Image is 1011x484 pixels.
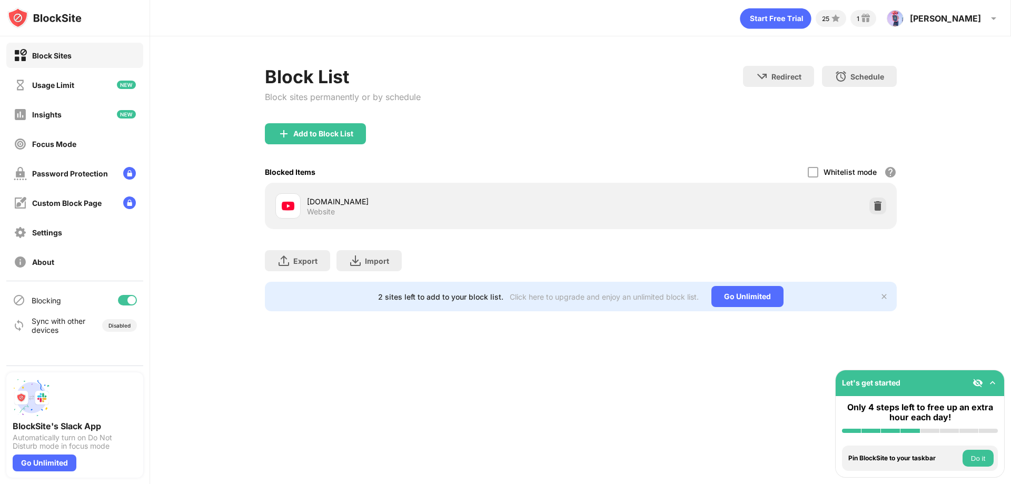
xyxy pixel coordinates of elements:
[510,292,699,301] div: Click here to upgrade and enjoy an unlimited block list.
[108,322,131,329] div: Disabled
[842,378,900,387] div: Let's get started
[13,319,25,332] img: sync-icon.svg
[265,92,421,102] div: Block sites permanently or by schedule
[117,81,136,89] img: new-icon.svg
[365,256,389,265] div: Import
[7,7,82,28] img: logo-blocksite.svg
[378,292,503,301] div: 2 sites left to add to your block list.
[859,12,872,25] img: reward-small.svg
[829,12,842,25] img: points-small.svg
[910,13,981,24] div: [PERSON_NAME]
[32,81,74,90] div: Usage Limit
[14,255,27,269] img: about-off.svg
[13,421,137,431] div: BlockSite's Slack App
[265,167,315,176] div: Blocked Items
[13,433,137,450] div: Automatically turn on Do Not Disturb mode in focus mode
[14,196,27,210] img: customize-block-page-off.svg
[32,317,86,334] div: Sync with other devices
[14,226,27,239] img: settings-off.svg
[973,378,983,388] img: eye-not-visible.svg
[307,207,335,216] div: Website
[32,169,108,178] div: Password Protection
[265,66,421,87] div: Block List
[842,402,998,422] div: Only 4 steps left to free up an extra hour each day!
[711,286,784,307] div: Go Unlimited
[123,167,136,180] img: lock-menu.svg
[307,196,581,207] div: [DOMAIN_NAME]
[14,108,27,121] img: insights-off.svg
[293,130,353,138] div: Add to Block List
[987,378,998,388] img: omni-setup-toggle.svg
[282,200,294,212] img: favicons
[14,167,27,180] img: password-protection-off.svg
[887,10,904,27] img: ACg8ocKndPFluWKoqj-yerbIbmRJ173w-s0RZfj_9wDf25KoeeIBamA=s96-c
[117,110,136,118] img: new-icon.svg
[32,140,76,149] div: Focus Mode
[822,15,829,23] div: 25
[123,196,136,209] img: lock-menu.svg
[13,379,51,417] img: push-slack.svg
[848,455,960,462] div: Pin BlockSite to your taskbar
[32,199,102,208] div: Custom Block Page
[14,137,27,151] img: focus-off.svg
[14,78,27,92] img: time-usage-off.svg
[32,51,72,60] div: Block Sites
[293,256,318,265] div: Export
[740,8,811,29] div: animation
[824,167,877,176] div: Whitelist mode
[963,450,994,467] button: Do it
[771,72,801,81] div: Redirect
[880,292,888,301] img: x-button.svg
[13,294,25,307] img: blocking-icon.svg
[850,72,884,81] div: Schedule
[32,258,54,266] div: About
[32,110,62,119] div: Insights
[32,228,62,237] div: Settings
[32,296,61,305] div: Blocking
[13,455,76,471] div: Go Unlimited
[14,49,27,62] img: block-on.svg
[857,15,859,23] div: 1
